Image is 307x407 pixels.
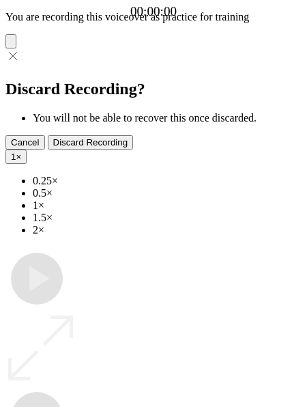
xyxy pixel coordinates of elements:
button: 1× [5,150,27,164]
h2: Discard Recording? [5,80,302,98]
li: 2× [33,224,302,236]
li: 0.5× [33,187,302,199]
a: 00:00:00 [130,4,177,19]
button: Discard Recording [48,135,134,150]
li: 1× [33,199,302,212]
li: 0.25× [33,175,302,187]
li: You will not be able to recover this once discarded. [33,112,302,124]
p: You are recording this voiceover as practice for training [5,11,302,23]
button: Cancel [5,135,45,150]
span: 1 [11,152,16,162]
li: 1.5× [33,212,302,224]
